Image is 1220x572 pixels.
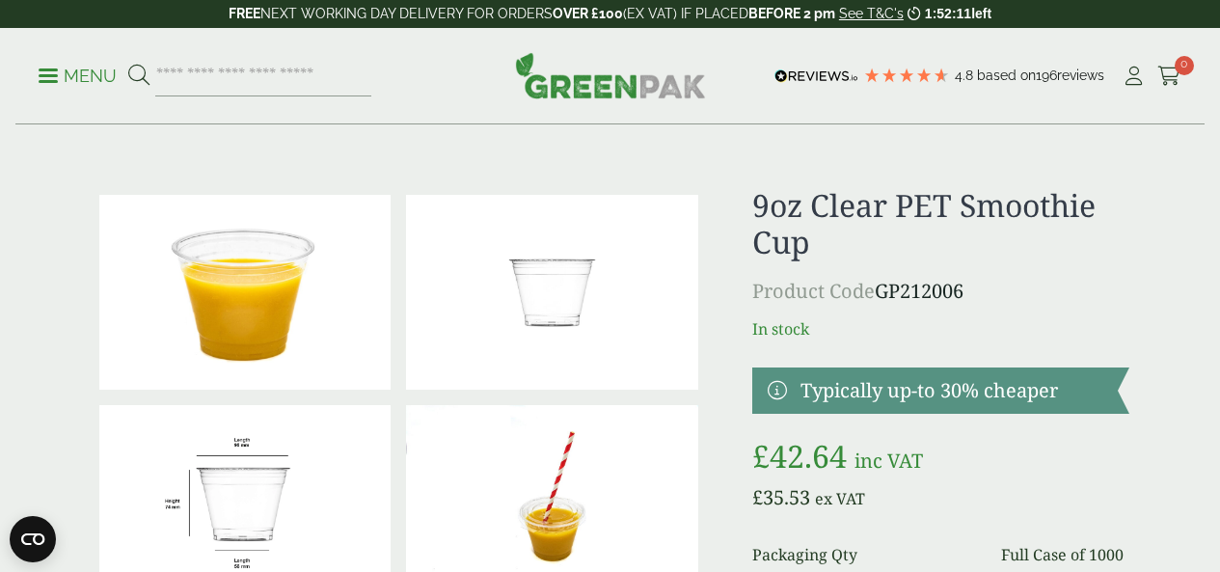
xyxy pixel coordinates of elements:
[752,317,1129,340] p: In stock
[752,277,1129,306] p: GP212006
[955,68,977,83] span: 4.8
[748,6,835,21] strong: BEFORE 2 pm
[925,6,971,21] span: 1:52:11
[752,435,847,477] bdi: 42.64
[854,448,923,474] span: inc VAT
[10,516,56,562] button: Open CMP widget
[752,484,810,510] bdi: 35.53
[1157,67,1181,86] i: Cart
[1157,62,1181,91] a: 0
[1175,56,1194,75] span: 0
[815,488,865,509] span: ex VAT
[99,195,392,390] img: 9oz PET Smoothie Cup With Orange Juice
[863,67,950,84] div: 4.79 Stars
[1057,68,1104,83] span: reviews
[229,6,260,21] strong: FREE
[839,6,904,21] a: See T&C's
[752,435,770,477] span: £
[752,278,875,304] span: Product Code
[1001,543,1128,566] dd: Full Case of 1000
[39,65,117,88] p: Menu
[971,6,991,21] span: left
[774,69,858,83] img: REVIEWS.io
[1036,68,1057,83] span: 196
[553,6,623,21] strong: OVER £100
[977,68,1036,83] span: Based on
[752,484,763,510] span: £
[1122,67,1146,86] i: My Account
[39,65,117,84] a: Menu
[752,187,1129,261] h1: 9oz Clear PET Smoothie Cup
[515,52,706,98] img: GreenPak Supplies
[406,195,698,390] img: 9oz Clear PET Smoothie Cup 0
[752,543,978,566] dt: Packaging Qty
